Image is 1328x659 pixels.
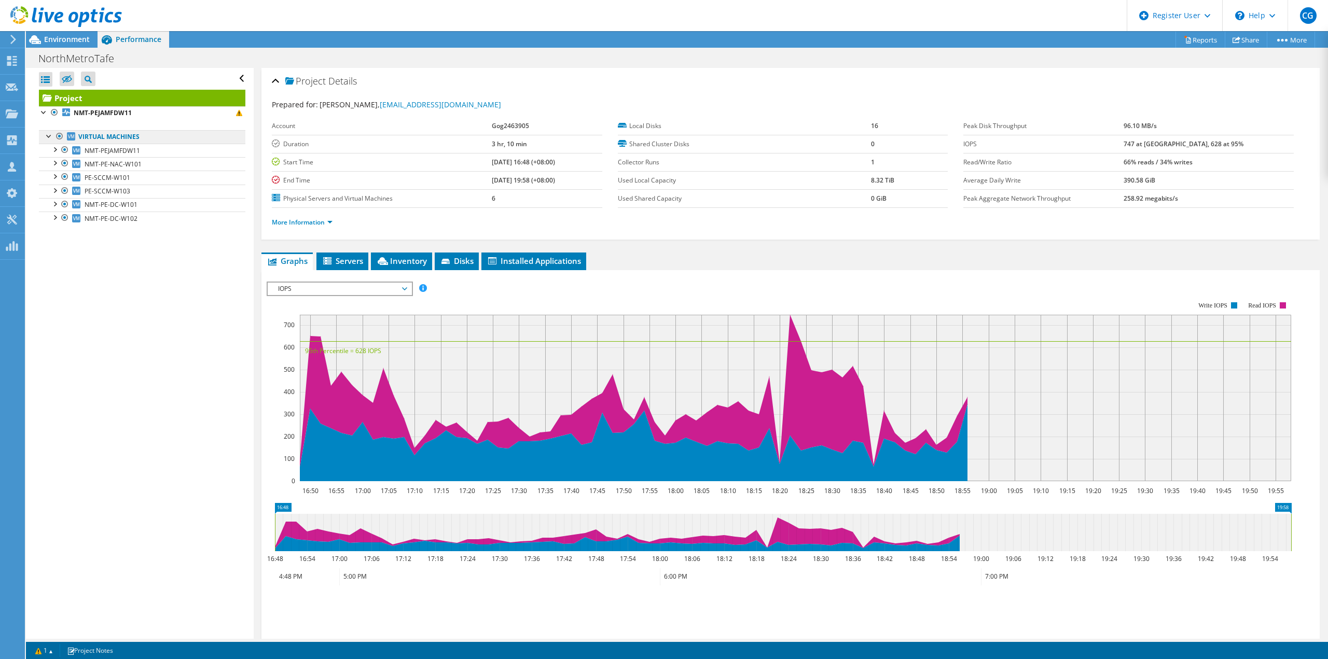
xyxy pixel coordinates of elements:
text: 19:48 [1230,554,1246,563]
text: 17:15 [433,486,449,495]
text: 19:15 [1059,486,1075,495]
label: Prepared for: [272,100,318,109]
text: 17:10 [407,486,423,495]
b: 0 [871,139,875,148]
span: NMT-PE-NAC-W101 [85,160,142,169]
text: 18:25 [798,486,814,495]
text: 17:45 [589,486,605,495]
b: Gog2463905 [492,121,529,130]
label: Read/Write Ratio [963,157,1123,167]
text: 19:10 [1033,486,1049,495]
text: 300 [284,410,295,418]
span: IOPS [273,283,406,295]
b: NMT-PEJAMFDW11 [74,108,132,117]
text: 16:50 [302,486,319,495]
label: Used Shared Capacity [618,193,871,204]
text: 16:54 [299,554,315,563]
text: 19:00 [981,486,997,495]
b: 747 at [GEOGRAPHIC_DATA], 628 at 95% [1124,139,1243,148]
b: [DATE] 19:58 (+08:00) [492,176,555,185]
label: Shared Cluster Disks [618,139,871,149]
text: 17:30 [492,554,508,563]
text: 17:50 [616,486,632,495]
a: 1 [28,644,60,657]
text: 17:30 [511,486,527,495]
span: NMT-PE-DC-W102 [85,214,137,223]
text: 19:18 [1070,554,1086,563]
text: 19:35 [1164,486,1180,495]
text: Read IOPS [1249,302,1277,309]
b: 66% reads / 34% writes [1124,158,1193,166]
text: 18:30 [813,554,829,563]
text: 17:05 [381,486,397,495]
text: 17:42 [556,554,572,563]
text: 17:00 [331,554,348,563]
b: 390.58 GiB [1124,176,1155,185]
text: 18:55 [955,486,971,495]
text: 18:10 [720,486,736,495]
label: End Time [272,175,492,186]
label: Collector Runs [618,157,871,167]
text: 17:20 [459,486,475,495]
text: 19:24 [1101,554,1117,563]
text: 19:40 [1189,486,1206,495]
text: 18:50 [929,486,945,495]
text: 17:55 [642,486,658,495]
span: [PERSON_NAME], [320,100,501,109]
b: 258.92 megabits/s [1124,194,1178,203]
text: Write IOPS [1198,302,1227,309]
a: NMT-PEJAMFDW11 [39,106,245,120]
text: 17:54 [620,554,636,563]
text: 100 [284,454,295,463]
text: 19:45 [1215,486,1232,495]
text: 18:35 [850,486,866,495]
text: 19:55 [1268,486,1284,495]
a: PE-SCCM-W103 [39,185,245,198]
b: 6 [492,194,495,203]
text: 17:18 [427,554,444,563]
svg: \n [1235,11,1244,20]
label: Duration [272,139,492,149]
span: Graphs [267,256,308,266]
text: 700 [284,320,295,329]
text: 400 [284,387,295,396]
span: CG [1300,7,1317,24]
text: 17:25 [485,486,501,495]
text: 18:00 [652,554,668,563]
text: 19:05 [1007,486,1023,495]
a: Project Notes [60,644,120,657]
span: PE-SCCM-W103 [85,187,130,195]
b: 8.32 TiB [871,176,894,185]
text: 200 [284,432,295,441]
label: Average Daily Write [963,175,1123,186]
text: 17:36 [524,554,540,563]
text: 18:30 [824,486,840,495]
a: Reports [1175,32,1225,48]
text: 17:40 [563,486,579,495]
text: 19:30 [1133,554,1150,563]
a: Share [1225,32,1267,48]
label: Peak Disk Throughput [963,121,1123,131]
span: PE-SCCM-W101 [85,173,130,182]
text: 19:36 [1166,554,1182,563]
a: NMT-PEJAMFDW11 [39,144,245,157]
b: 1 [871,158,875,166]
h1: NorthMetroTafe [34,53,130,64]
text: 18:12 [716,554,732,563]
b: 0 GiB [871,194,887,203]
text: 18:48 [909,554,925,563]
text: 19:30 [1137,486,1153,495]
text: 95th Percentile = 628 IOPS [305,346,381,355]
text: 16:55 [328,486,344,495]
b: 16 [871,121,878,130]
text: 19:06 [1005,554,1021,563]
a: [EMAIL_ADDRESS][DOMAIN_NAME] [380,100,501,109]
a: NMT-PE-NAC-W101 [39,157,245,171]
span: Disks [440,256,474,266]
text: 18:18 [749,554,765,563]
text: 18:20 [772,486,788,495]
text: 18:42 [877,554,893,563]
text: 18:05 [694,486,710,495]
label: Account [272,121,492,131]
text: 18:36 [845,554,861,563]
